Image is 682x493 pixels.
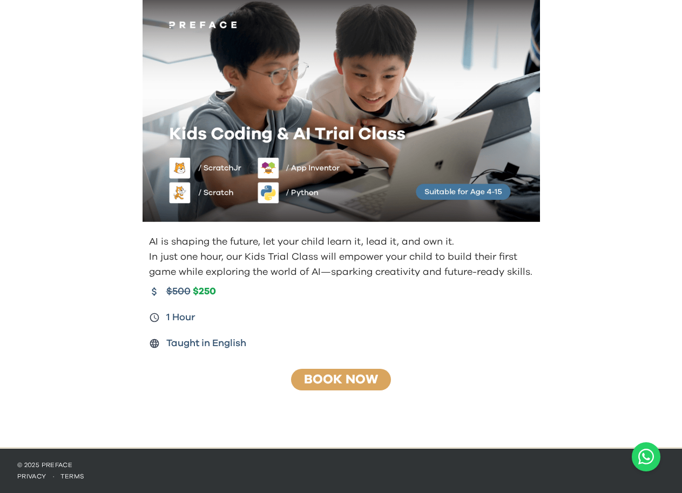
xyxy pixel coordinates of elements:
span: $250 [193,286,216,298]
span: $500 [166,284,191,299]
button: Open WhatsApp chat [632,442,660,471]
button: Book Now [288,368,394,391]
p: © 2025 Preface [17,461,665,469]
p: In just one hour, our Kids Trial Class will empower your child to build their first game while ex... [149,249,536,280]
span: Taught in English [166,336,246,351]
span: 1 Hour [166,310,195,325]
a: Chat with us on WhatsApp [632,442,660,471]
a: terms [60,473,85,480]
a: Book Now [304,373,378,386]
p: AI is shaping the future, let your child learn it, lead it, and own it. [149,234,536,249]
a: privacy [17,473,46,480]
span: · [46,473,60,480]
